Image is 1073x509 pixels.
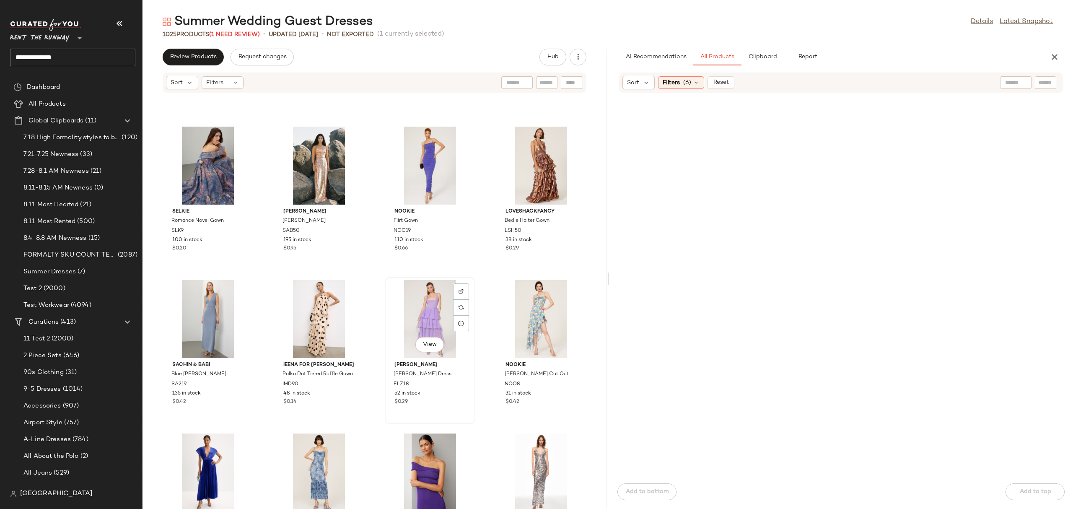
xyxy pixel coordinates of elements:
[163,49,224,65] button: Review Products
[71,435,88,444] span: (784)
[283,371,353,378] span: Polka Dot Tiered Ruffle Gown
[83,116,96,126] span: (11)
[23,166,89,176] span: 7.28-8.1 AM Newness
[23,133,120,143] span: 7.18 High Formality styles to boost
[23,183,93,193] span: 8.11-8.15 AM Newness
[170,54,217,60] span: Review Products
[61,401,79,411] span: (907)
[23,418,62,428] span: Airport Style
[283,245,296,252] span: $0.95
[163,31,176,38] span: 1025
[505,381,520,388] span: NOO8
[394,208,466,216] span: Nookie
[713,79,728,86] span: Reset
[89,166,102,176] span: (21)
[394,361,466,369] span: [PERSON_NAME]
[505,390,531,397] span: 31 in stock
[415,337,444,352] button: View
[166,280,250,358] img: SA219.jpg
[50,334,73,344] span: (2000)
[23,368,64,377] span: 90s Clothing
[10,19,81,31] img: cfy_white_logo.C9jOOHJF.svg
[172,361,244,369] span: Sachin & Babi
[505,208,577,216] span: LoveShackFancy
[75,217,95,226] span: (500)
[20,489,93,499] span: [GEOGRAPHIC_DATA]
[171,217,224,225] span: Romance Novel Gown
[172,398,186,406] span: $0.42
[23,234,87,243] span: 8.4-8.8 AM Newness
[700,54,734,60] span: All Products
[172,390,201,397] span: 135 in stock
[708,76,734,89] button: Reset
[377,29,444,39] span: (1 currently selected)
[23,150,78,159] span: 7.21-7.25 Newness
[663,78,680,87] span: Filters
[120,133,137,143] span: (120)
[283,390,310,397] span: 48 in stock
[505,371,576,378] span: [PERSON_NAME] Cut Out Dress
[172,236,202,244] span: 100 in stock
[23,401,61,411] span: Accessories
[394,227,411,235] span: NOO19
[283,398,297,406] span: $0.14
[971,17,993,27] a: Details
[23,284,42,293] span: Test 2
[459,289,464,294] img: svg%3e
[388,280,472,358] img: ELZ18.jpg
[206,78,223,87] span: Filters
[394,398,408,406] span: $0.29
[29,99,66,109] span: All Products
[79,452,88,461] span: (2)
[23,334,50,344] span: 11 Test 2
[327,30,374,39] p: Not Exported
[798,54,817,60] span: Report
[171,371,226,378] span: Blue [PERSON_NAME]
[388,127,472,205] img: NOO19.jpg
[505,398,519,406] span: $0.42
[394,217,418,225] span: Flirt Gown
[23,485,95,495] span: Alternative Prom Looks
[23,452,79,461] span: All About the Polo
[283,361,355,369] span: Ieena for [PERSON_NAME]
[539,49,566,65] button: Hub
[505,217,549,225] span: Bexlie Halter Gown
[277,280,361,358] img: IMD90.jpg
[625,54,687,60] span: AI Recommendations
[23,468,52,478] span: All Jeans
[1000,17,1053,27] a: Latest Snapshot
[172,208,244,216] span: Selkie
[263,29,265,39] span: •
[172,245,187,252] span: $0.20
[499,127,583,205] img: LSH50.jpg
[62,351,80,361] span: (646)
[23,384,61,394] span: 9-5 Dresses
[29,116,83,126] span: Global Clipboards
[394,381,409,388] span: ELZ18
[163,18,171,26] img: svg%3e
[62,418,79,428] span: (757)
[87,234,100,243] span: (15)
[78,150,92,159] span: (33)
[10,29,70,44] span: Rent the Runway
[23,250,116,260] span: FORMALTY SKU COUNT TEST
[627,78,639,87] span: Sort
[321,29,324,39] span: •
[283,236,311,244] span: 195 in stock
[171,381,187,388] span: SA219
[93,183,103,193] span: (0)
[394,371,451,378] span: [PERSON_NAME] Dress
[547,54,559,60] span: Hub
[78,200,91,210] span: (21)
[42,284,65,293] span: (2000)
[29,317,59,327] span: Curations
[52,468,69,478] span: (529)
[76,267,85,277] span: (7)
[171,227,184,235] span: SLK9
[27,83,60,92] span: Dashboard
[23,267,76,277] span: Summer Dresses
[505,236,532,244] span: 38 in stock
[283,217,326,225] span: [PERSON_NAME]
[283,208,355,216] span: [PERSON_NAME]
[61,384,83,394] span: (1014)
